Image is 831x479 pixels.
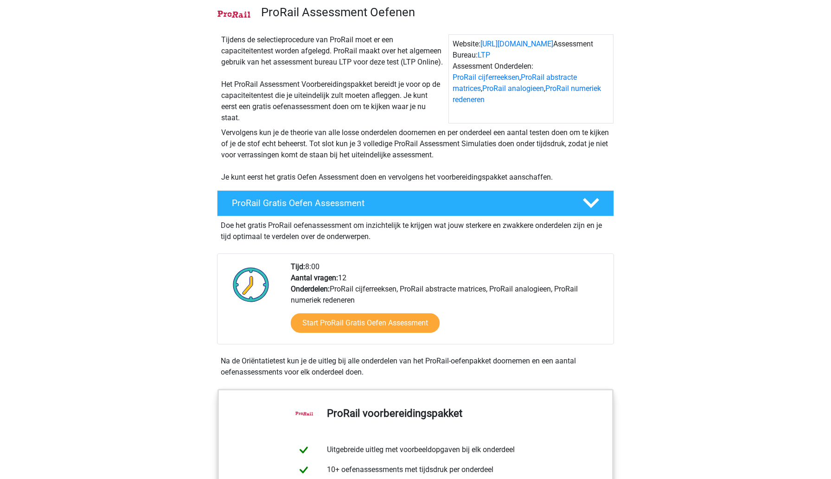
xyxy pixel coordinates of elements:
[284,261,613,344] div: 8:00 12 ProRail cijferreeksen, ProRail abstracte matrices, ProRail analogieen, ProRail numeriek r...
[291,313,440,333] a: Start ProRail Gratis Oefen Assessment
[217,127,614,183] div: Vervolgens kun je de theorie van alle losse onderdelen doornemen en per onderdeel een aantal test...
[232,198,568,208] h4: ProRail Gratis Oefen Assessment
[478,51,490,59] a: LTP
[291,285,330,293] b: Onderdelen:
[217,34,448,123] div: Tijdens de selectieprocedure van ProRail moet er een capaciteitentest worden afgelegd. ProRail ma...
[453,73,577,93] a: ProRail abstracte matrices
[261,5,607,19] h3: ProRail Assessment Oefenen
[291,262,305,271] b: Tijd:
[217,356,614,378] div: Na de Oriëntatietest kun je de uitleg bij alle onderdelen van het ProRail-oefenpakket doornemen e...
[453,73,519,82] a: ProRail cijferreeksen
[213,190,618,216] a: ProRail Gratis Oefen Assessment
[228,261,275,308] img: Klok
[291,273,338,282] b: Aantal vragen:
[480,39,553,48] a: [URL][DOMAIN_NAME]
[217,216,614,242] div: Doe het gratis ProRail oefenassessment om inzichtelijk te krijgen wat jouw sterkere en zwakkere o...
[482,84,544,93] a: ProRail analogieen
[453,84,601,104] a: ProRail numeriek redeneren
[448,34,614,123] div: Website: Assessment Bureau: Assessment Onderdelen: , , ,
